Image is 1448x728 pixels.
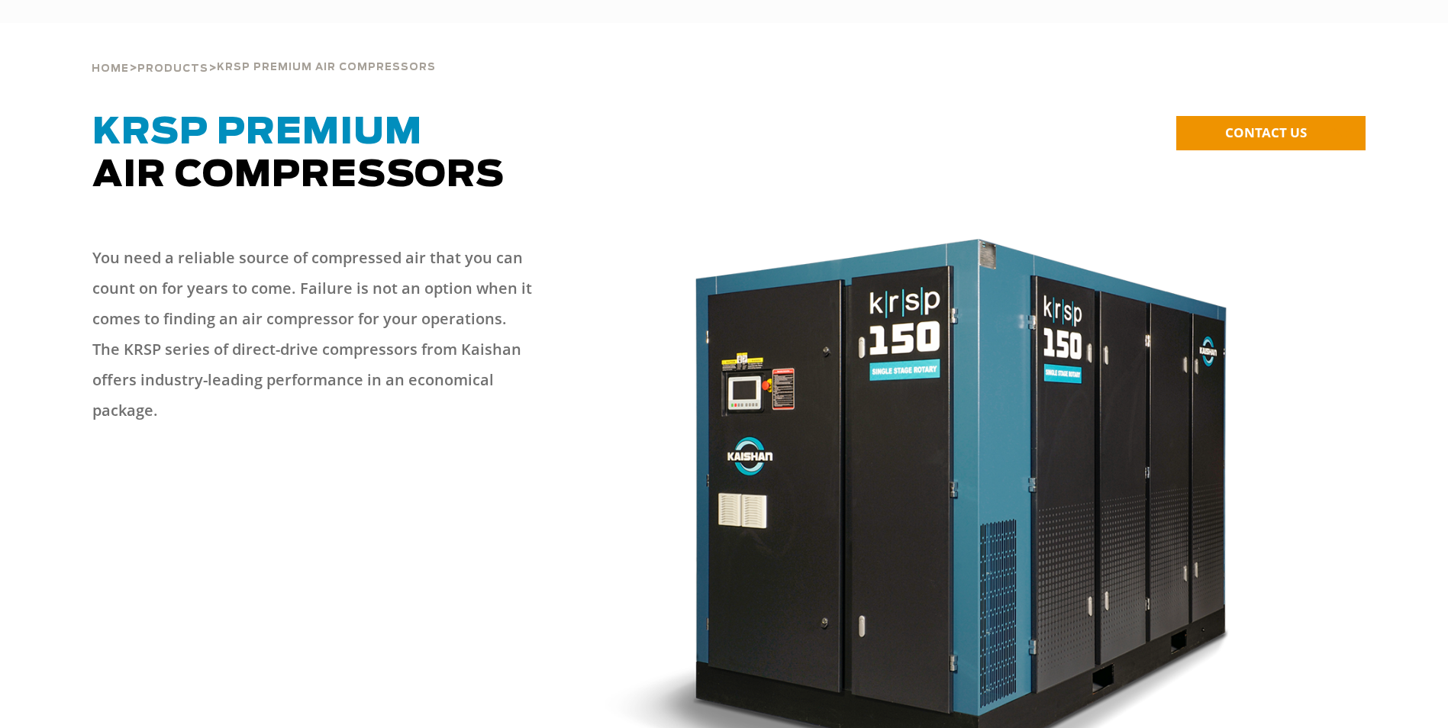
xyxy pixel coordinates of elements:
[217,63,436,72] span: krsp premium air compressors
[92,23,436,81] div: > >
[92,64,129,74] span: Home
[92,61,129,75] a: Home
[1225,124,1307,141] span: CONTACT US
[92,243,535,426] p: You need a reliable source of compressed air that you can count on for years to come. Failure is ...
[92,114,422,151] span: KRSP Premium
[137,61,208,75] a: Products
[137,64,208,74] span: Products
[92,114,505,194] span: Air Compressors
[1176,116,1366,150] a: CONTACT US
